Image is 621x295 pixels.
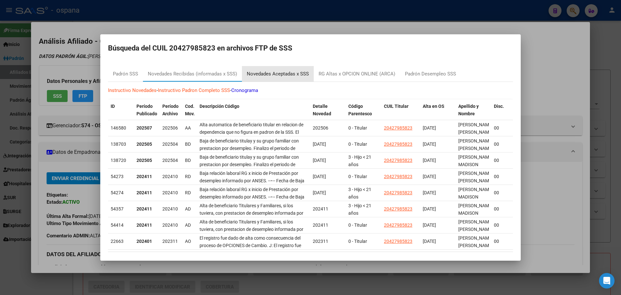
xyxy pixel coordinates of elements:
span: [PERSON_NAME] MADISON [PERSON_NAME] [458,154,493,175]
span: 202504 [162,142,178,147]
span: BD [185,158,191,163]
span: Alta automatica de beneficiario titular en relacion de dependencia que no figura en padron de la ... [200,122,306,179]
span: RD [185,190,191,195]
div: Novedades Recibidas (informadas x SSS) [148,70,237,78]
span: 3 - Hijo < 21 años [348,187,371,199]
span: 20427985823 [384,174,412,179]
span: [DATE] [313,190,326,195]
span: 3 - Hijo < 21 años [348,154,371,167]
span: Detalle Novedad [313,104,331,116]
span: [DATE] [423,239,436,244]
span: Baja relación laboral RG x inicio de Prestación por desempleo informado por ANSES. -- -- Fecha de... [200,171,304,183]
span: ID [111,104,115,109]
datatable-header-cell: Apellido y Nombre [456,99,491,128]
strong: 202411 [136,174,152,179]
span: [DATE] [313,142,326,147]
strong: 202411 [136,206,152,211]
div: Novedades Aceptadas x SSS [247,70,309,78]
span: Baja de beneficiario titulay y su grupo familiar con prestacion por desempleo. Finalizo el period... [200,154,305,189]
span: 202311 [162,239,178,244]
span: 138703 [111,142,126,147]
strong: 202411 [136,190,152,195]
span: [DATE] [423,206,436,211]
span: 0 - Titular [348,174,367,179]
span: AD [185,206,191,211]
datatable-header-cell: CUIL Titular [381,99,420,128]
span: [PERSON_NAME] [PERSON_NAME] [458,235,493,248]
datatable-header-cell: Período Archivo [160,99,182,128]
span: 0 - Titular [348,239,367,244]
span: [PERSON_NAME] MADISON [PERSON_NAME] [458,203,493,223]
span: [PERSON_NAME] [PERSON_NAME] [458,219,493,232]
div: 00 [494,141,508,148]
div: RG Altas x OPCION ONLINE (ARCA) [319,70,395,78]
datatable-header-cell: Período Publicado [134,99,160,128]
span: 202311 [313,239,328,244]
strong: 202401 [136,239,152,244]
div: 00 [494,205,508,213]
a: Instructivo Padron Completo SSS [158,87,230,93]
span: AA [185,125,191,130]
span: RD [185,174,191,179]
span: 22663 [111,239,124,244]
span: [DATE] [423,142,436,147]
span: [PERSON_NAME] [PERSON_NAME] [458,171,493,183]
a: Instructivo Novedades [108,87,157,93]
span: 20427985823 [384,222,412,228]
span: 202506 [162,125,178,130]
span: Alta de beneficiario Titulares y Familiares, si los tuviera, con prestacion de desempleo informad... [200,203,303,238]
span: Período Publicado [136,104,157,116]
div: 00 [494,189,508,197]
div: Open Intercom Messenger [599,273,615,289]
datatable-header-cell: Código Parentesco [346,99,381,128]
span: 54273 [111,174,124,179]
span: 202411 [313,206,328,211]
span: 202504 [162,158,178,163]
span: [DATE] [423,190,436,195]
span: [PERSON_NAME] MADISON [PERSON_NAME] [458,187,493,207]
datatable-header-cell: Alta en OS [420,99,456,128]
div: 8 total [108,252,513,268]
span: 0 - Titular [348,142,367,147]
span: Descripción Código [200,104,239,109]
datatable-header-cell: ID [108,99,134,128]
strong: 202505 [136,158,152,163]
span: [DATE] [423,158,436,163]
span: Baja de beneficiario titulay y su grupo familiar con prestacion por desempleo. Finalizo el period... [200,138,305,173]
span: AO [185,239,191,244]
span: 54357 [111,206,124,211]
span: 202506 [313,125,328,130]
datatable-header-cell: Detalle Novedad [310,99,346,128]
span: 20427985823 [384,125,412,130]
datatable-header-cell: Cod. Mov. [182,99,197,128]
span: Código Parentesco [348,104,372,116]
strong: 202505 [136,142,152,147]
span: [DATE] [423,222,436,228]
span: CUIL Titular [384,104,409,109]
h2: Búsqueda del CUIL 20427985823 en archivos FTP de SSS [108,42,513,54]
datatable-header-cell: Disc. [491,99,511,128]
span: [PERSON_NAME] [PERSON_NAME] [458,122,493,135]
a: Cronograma [231,87,258,93]
span: [DATE] [423,125,436,130]
div: 00 [494,238,508,245]
span: Baja relación laboral RG x inicio de Prestación por desempleo informado por ANSES. -- -- Fecha de... [200,187,304,199]
datatable-header-cell: Cierre presentación [511,99,546,128]
span: Cod. Mov. [185,104,195,116]
span: 54414 [111,222,124,228]
strong: - [271,178,273,183]
div: 00 [494,221,508,229]
div: 00 [494,124,508,132]
p: - - [108,87,513,94]
span: 0 - Titular [348,222,367,228]
span: 0 - Titular [348,125,367,130]
span: Período Archivo [162,104,179,116]
span: 20427985823 [384,239,412,244]
div: 00 [494,173,508,180]
div: 00 [494,157,508,164]
span: 20427985823 [384,190,412,195]
span: [DATE] [313,174,326,179]
datatable-header-cell: Descripción Código [197,99,310,128]
span: 202410 [162,190,178,195]
span: [DATE] [423,174,436,179]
